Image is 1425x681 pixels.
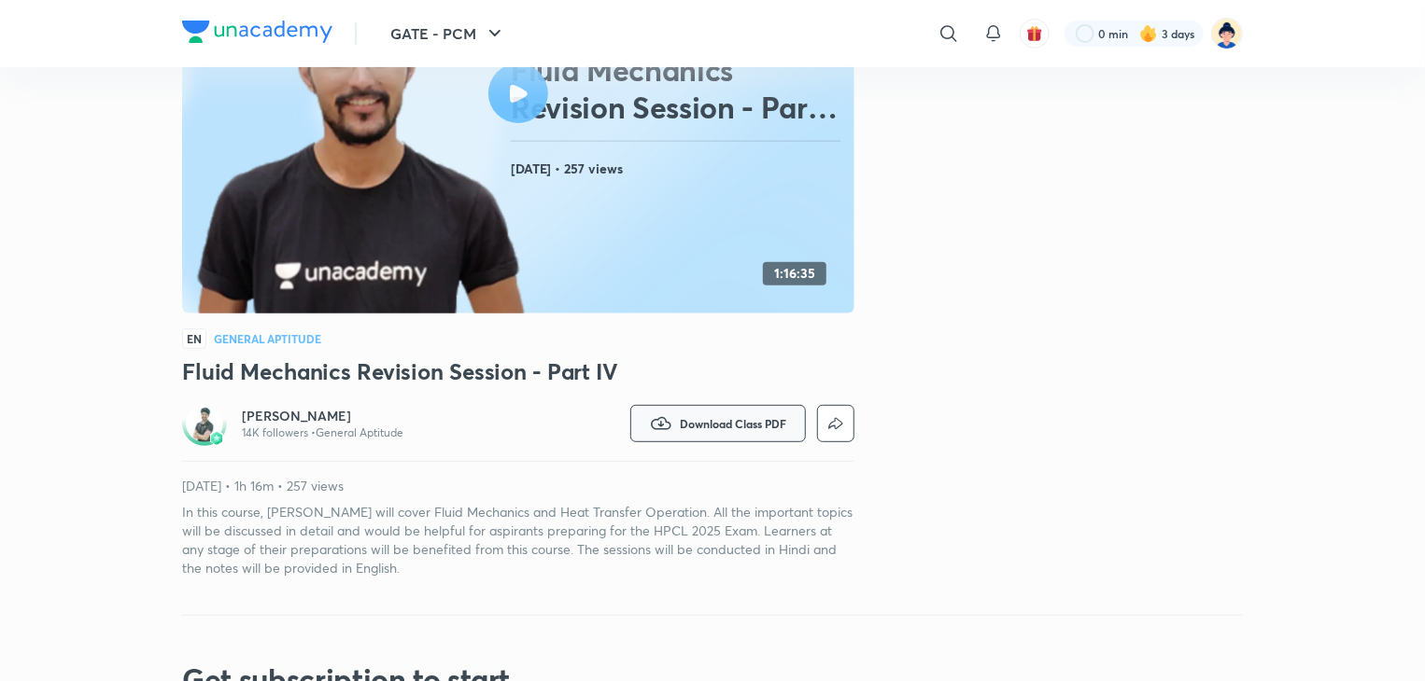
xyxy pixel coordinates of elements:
[774,266,815,282] h4: 1:16:35
[182,401,227,446] a: Avatarbadge
[1139,24,1158,43] img: streak
[511,157,847,181] h4: [DATE] • 257 views
[1211,18,1243,49] img: Mohit
[1026,25,1043,42] img: avatar
[182,503,854,577] p: In this course, [PERSON_NAME] will cover Fluid Mechanics and Heat Transfer Operation. All the imp...
[186,405,223,442] img: Avatar
[182,477,854,495] p: [DATE] • 1h 16m • 257 views
[214,333,321,344] h4: General Aptitude
[680,416,786,431] span: Download Class PDF
[242,407,403,425] a: [PERSON_NAME]
[630,405,806,442] button: Download Class PDF
[511,51,847,126] h2: Fluid Mechanics Revision Session - Part IV
[182,21,332,43] img: Company Logo
[182,21,332,48] a: Company Logo
[182,328,206,349] span: EN
[182,356,854,386] h3: Fluid Mechanics Revision Session - Part IV
[210,432,223,445] img: badge
[242,425,403,440] p: 14K followers • General Aptitude
[1020,19,1050,49] button: avatar
[379,15,517,52] button: GATE - PCM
